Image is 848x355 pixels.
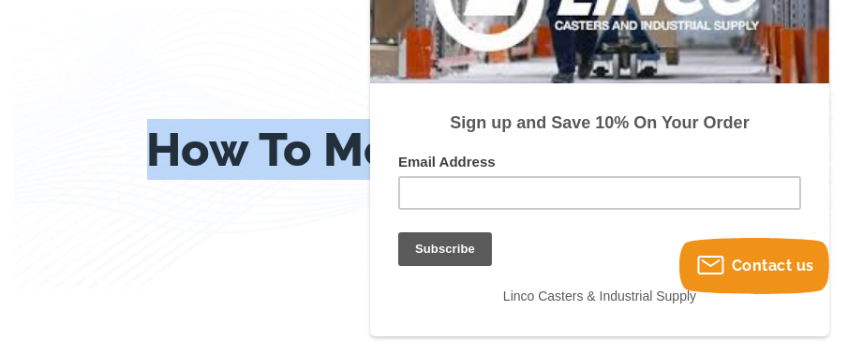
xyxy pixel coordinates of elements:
span: Contact us [732,257,814,274]
h1: How To Measure Casters [133,119,716,180]
label: Email Address [28,258,431,280]
button: Contact us [679,238,829,294]
strong: Sign up and Save 10% On Your Order [80,217,379,236]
